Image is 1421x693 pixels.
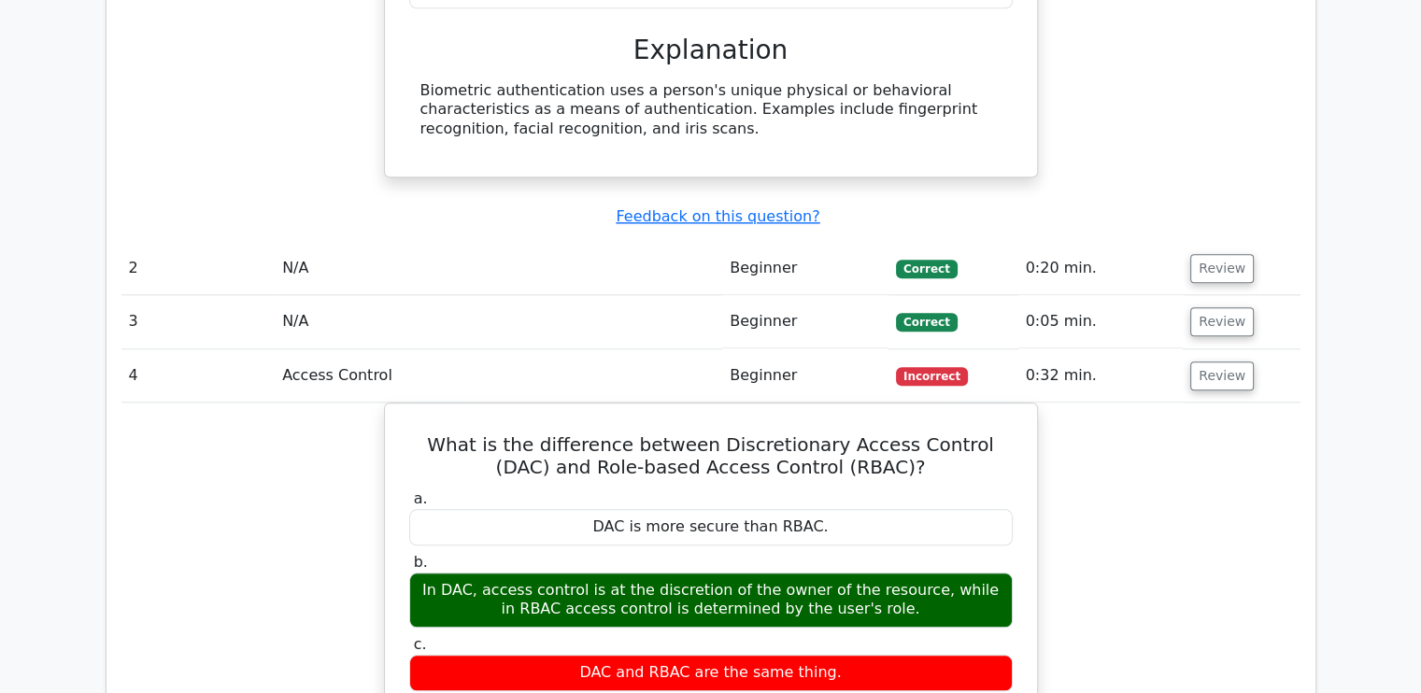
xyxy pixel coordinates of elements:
span: c. [414,635,427,653]
a: Feedback on this question? [616,207,819,225]
div: DAC is more secure than RBAC. [409,509,1013,545]
h5: What is the difference between Discretionary Access Control (DAC) and Role-based Access Control (... [407,433,1015,478]
td: N/A [275,295,722,348]
div: Biometric authentication uses a person's unique physical or behavioral characteristics as a means... [420,81,1002,139]
td: Beginner [722,295,888,348]
td: 0:05 min. [1018,295,1184,348]
td: 2 [121,242,276,295]
td: 0:32 min. [1018,349,1184,403]
button: Review [1190,307,1254,336]
h3: Explanation [420,35,1002,66]
td: 0:20 min. [1018,242,1184,295]
td: N/A [275,242,722,295]
div: In DAC, access control is at the discretion of the owner of the resource, while in RBAC access co... [409,573,1013,629]
span: Correct [896,260,957,278]
button: Review [1190,254,1254,283]
td: 3 [121,295,276,348]
td: Access Control [275,349,722,403]
button: Review [1190,361,1254,390]
td: Beginner [722,349,888,403]
span: Correct [896,313,957,332]
div: DAC and RBAC are the same thing. [409,655,1013,691]
span: b. [414,553,428,571]
td: 4 [121,349,276,403]
span: Incorrect [896,367,968,386]
td: Beginner [722,242,888,295]
span: a. [414,489,428,507]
